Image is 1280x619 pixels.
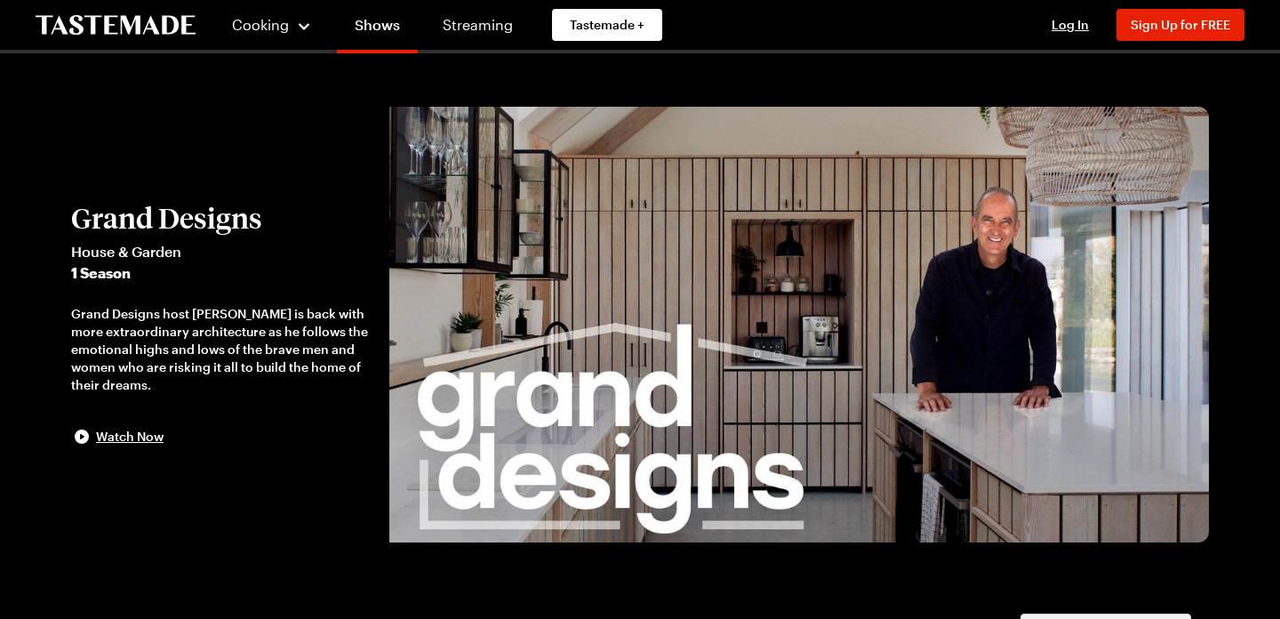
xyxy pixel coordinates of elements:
button: Sign Up for FREE [1116,9,1244,41]
button: Cooking [231,4,312,46]
div: Grand Designs host [PERSON_NAME] is back with more extraordinary architecture as he follows the e... [71,305,372,394]
span: House & Garden [71,241,372,262]
span: Log In [1052,17,1089,32]
h2: Grand Designs [71,202,372,234]
a: Shows [337,4,418,53]
button: Log In [1035,16,1106,34]
img: Grand Designs [389,107,1209,543]
a: Tastemade + [552,9,662,41]
a: To Tastemade Home Page [36,15,196,36]
span: Sign Up for FREE [1131,17,1230,32]
button: Grand DesignsHouse & Garden1 SeasonGrand Designs host [PERSON_NAME] is back with more extraordina... [71,202,372,447]
span: Tastemade + [570,16,644,34]
span: 1 Season [71,262,372,284]
span: Watch Now [96,428,164,446]
span: Cooking [232,16,289,33]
